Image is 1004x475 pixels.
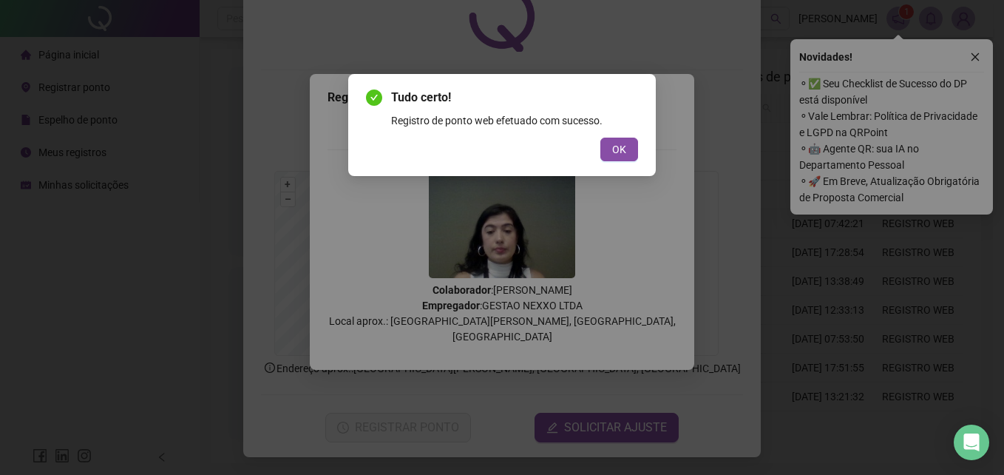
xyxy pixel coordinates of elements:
div: Registro de ponto web efetuado com sucesso. [391,112,638,129]
span: check-circle [366,90,382,106]
button: OK [600,138,638,161]
div: Open Intercom Messenger [954,425,989,460]
span: Tudo certo! [391,89,638,107]
span: OK [612,141,626,158]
